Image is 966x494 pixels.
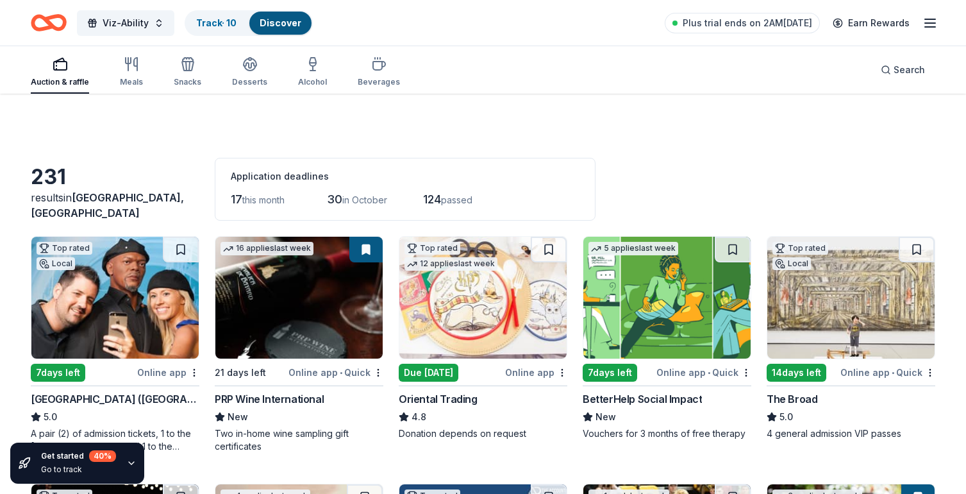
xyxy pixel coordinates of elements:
[31,191,184,219] span: in
[583,391,702,407] div: BetterHelp Social Impact
[772,257,811,270] div: Local
[41,450,116,462] div: Get started
[767,391,817,407] div: The Broad
[44,409,57,425] span: 5.0
[583,427,751,440] div: Vouchers for 3 months of free therapy
[89,450,116,462] div: 40 %
[892,368,894,378] span: •
[288,364,383,380] div: Online app Quick
[358,77,400,87] div: Beverages
[298,51,327,94] button: Alcohol
[31,190,199,221] div: results
[242,194,285,205] span: this month
[342,194,387,205] span: in October
[358,51,400,94] button: Beverages
[41,464,116,475] div: Go to track
[215,236,383,453] a: Image for PRP Wine International16 applieslast week21 days leftOnline app•QuickPRP Wine Internati...
[656,364,751,380] div: Online app Quick
[412,409,426,425] span: 4.8
[683,15,812,31] span: Plus trial ends on 2AM[DATE]
[327,192,342,206] span: 30
[232,51,267,94] button: Desserts
[779,409,793,425] span: 5.0
[260,17,301,28] a: Discover
[583,236,751,440] a: Image for BetterHelp Social Impact5 applieslast week7days leftOnline app•QuickBetterHelp Social I...
[298,77,327,87] div: Alcohol
[137,364,199,380] div: Online app
[708,368,710,378] span: •
[231,192,242,206] span: 17
[340,368,342,378] span: •
[583,237,751,359] img: Image for BetterHelp Social Impact
[894,62,925,78] span: Search
[31,191,184,219] span: [GEOGRAPHIC_DATA], [GEOGRAPHIC_DATA]
[120,77,143,87] div: Meals
[399,364,458,382] div: Due [DATE]
[404,257,497,271] div: 12 applies last week
[37,242,92,255] div: Top rated
[772,242,828,255] div: Top rated
[399,237,567,359] img: Image for Oriental Trading
[404,242,460,255] div: Top rated
[185,10,313,36] button: Track· 10Discover
[583,364,637,382] div: 7 days left
[31,8,67,38] a: Home
[767,237,935,359] img: Image for The Broad
[120,51,143,94] button: Meals
[399,391,478,407] div: Oriental Trading
[232,77,267,87] div: Desserts
[423,192,441,206] span: 124
[767,427,935,440] div: 4 general admission VIP passes
[825,12,917,35] a: Earn Rewards
[31,364,85,382] div: 7 days left
[31,391,199,407] div: [GEOGRAPHIC_DATA] ([GEOGRAPHIC_DATA])
[840,364,935,380] div: Online app Quick
[588,242,678,255] div: 5 applies last week
[870,57,935,83] button: Search
[31,164,199,190] div: 231
[595,409,616,425] span: New
[399,236,567,440] a: Image for Oriental TradingTop rated12 applieslast weekDue [DATE]Online appOriental Trading4.8Dona...
[767,364,826,382] div: 14 days left
[228,409,248,425] span: New
[215,237,383,359] img: Image for PRP Wine International
[665,13,820,33] a: Plus trial ends on 2AM[DATE]
[215,427,383,453] div: Two in-home wine sampling gift certificates
[31,77,89,87] div: Auction & raffle
[399,427,567,440] div: Donation depends on request
[231,169,579,184] div: Application deadlines
[77,10,174,36] button: Viz-Ability
[174,51,201,94] button: Snacks
[103,15,149,31] span: Viz-Ability
[441,194,472,205] span: passed
[215,365,266,380] div: 21 days left
[31,237,199,359] img: Image for Hollywood Wax Museum (Hollywood)
[31,236,199,453] a: Image for Hollywood Wax Museum (Hollywood)Top ratedLocal7days leftOnline app[GEOGRAPHIC_DATA] ([G...
[31,51,89,94] button: Auction & raffle
[767,236,935,440] a: Image for The BroadTop ratedLocal14days leftOnline app•QuickThe Broad5.04 general admission VIP p...
[37,257,75,270] div: Local
[215,391,324,407] div: PRP Wine International
[196,17,237,28] a: Track· 10
[221,242,313,255] div: 16 applies last week
[174,77,201,87] div: Snacks
[31,427,199,453] div: A pair (2) of admission tickets, 1 to the [GEOGRAPHIC_DATA] and 1 to the [GEOGRAPHIC_DATA]
[505,364,567,380] div: Online app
